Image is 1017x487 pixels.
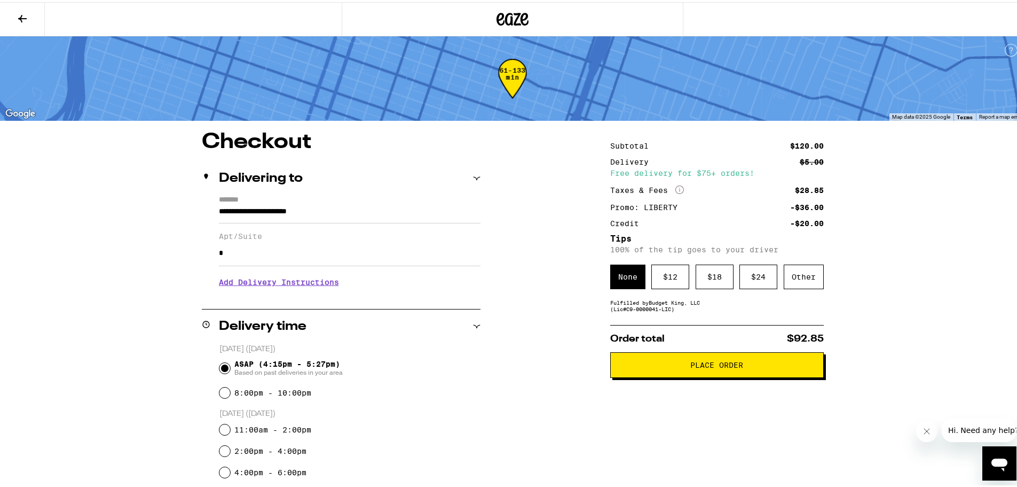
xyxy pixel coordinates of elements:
[610,243,824,252] p: 100% of the tip goes to your driver
[790,140,824,148] div: $120.00
[982,444,1016,478] iframe: Button to launch messaging window
[234,358,343,375] span: ASAP (4:15pm - 5:27pm)
[892,112,950,118] span: Map data ©2025 Google
[610,202,685,209] div: Promo: LIBERTY
[219,342,480,352] p: [DATE] ([DATE])
[3,105,38,119] img: Google
[610,332,665,342] span: Order total
[219,407,480,417] p: [DATE] ([DATE])
[219,268,480,292] h3: Add Delivery Instructions
[219,292,480,301] p: We'll contact you at [PHONE_NUMBER] when we arrive
[942,416,1016,440] iframe: Message from company
[790,218,824,225] div: -$20.00
[800,156,824,164] div: $5.00
[6,7,77,16] span: Hi. Need any help?
[739,262,777,287] div: $ 24
[202,129,480,151] h1: Checkout
[610,262,645,287] div: None
[219,230,480,238] label: Apt/Suite
[610,218,647,225] div: Credit
[219,170,303,183] h2: Delivering to
[610,297,824,310] div: Fulfilled by Budget King, LLC (Lic# C9-0000041-LIC )
[610,167,824,175] div: Free delivery for $75+ orders!
[690,359,743,367] span: Place Order
[610,183,684,193] div: Taxes & Fees
[234,466,306,475] label: 4:00pm - 6:00pm
[957,112,973,118] a: Terms
[234,366,343,375] span: Based on past deliveries in your area
[784,262,824,287] div: Other
[795,184,824,192] div: $28.85
[234,386,311,395] label: 8:00pm - 10:00pm
[787,332,824,342] span: $92.85
[234,445,306,453] label: 2:00pm - 4:00pm
[610,233,824,241] h5: Tips
[610,156,656,164] div: Delivery
[651,262,689,287] div: $ 12
[916,419,937,440] iframe: Close message
[234,423,311,432] label: 11:00am - 2:00pm
[610,350,824,376] button: Place Order
[3,105,38,119] a: Open this area in Google Maps (opens a new window)
[696,262,734,287] div: $ 18
[498,65,527,105] div: 61-133 min
[219,318,306,331] h2: Delivery time
[610,140,656,148] div: Subtotal
[790,202,824,209] div: -$36.00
